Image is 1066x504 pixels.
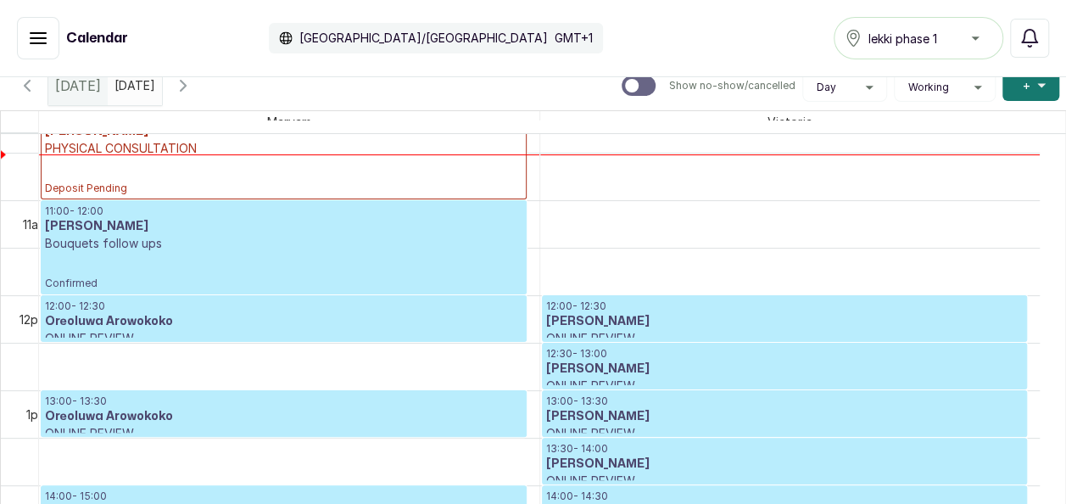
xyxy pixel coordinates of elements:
p: 13:00 - 13:30 [546,395,1024,408]
span: + [1023,77,1030,94]
p: ONLINE REVIEW [546,425,1024,442]
p: 11:00 - 12:00 [45,204,522,218]
div: 12pm [16,311,51,328]
p: 14:00 - 15:00 [45,490,522,503]
p: ONLINE REVIEW [546,378,1024,395]
p: Show no-show/cancelled [669,79,795,92]
button: Day [810,81,879,94]
span: [DATE] [55,76,101,96]
button: Working [901,81,988,94]
h3: [PERSON_NAME] [546,313,1024,330]
p: 12:00 - 12:30 [546,300,1024,313]
p: 13:00 - 13:30 [45,395,522,408]
span: lekki phase 1 [868,30,937,48]
p: 12:30 - 13:00 [546,347,1024,361]
h3: [PERSON_NAME] [546,456,1024,473]
p: Deposit Pending [45,157,522,195]
p: Bouquets follow ups [45,235,522,252]
div: 1pm [23,406,51,423]
p: ONLINE REVIEW [546,330,1024,347]
p: PHYSICAL CONSULTATION [45,140,522,157]
p: 13:30 - 14:00 [546,442,1024,456]
h3: [PERSON_NAME] [546,408,1024,425]
p: [GEOGRAPHIC_DATA]/[GEOGRAPHIC_DATA] [299,30,548,47]
p: ONLINE REVIEW [546,473,1024,490]
p: ONLINE REVIEW [45,425,522,442]
p: 12:00 - 12:30 [45,300,522,313]
p: 14:00 - 14:30 [546,490,1024,503]
div: [DATE] [48,66,108,105]
span: Working [908,81,949,94]
p: Confirmed [45,252,522,290]
h3: [PERSON_NAME] [546,361,1024,378]
button: + [1002,70,1059,101]
span: Victoria [764,111,815,132]
h3: Oreoluwa Arowokoko [45,408,522,425]
p: GMT+1 [555,30,593,47]
span: Maryam [264,111,315,132]
span: Day [817,81,836,94]
p: ONLINE REVIEW [45,330,522,347]
h1: Calendar [66,28,128,48]
div: 11am [20,216,51,233]
h3: Oreoluwa Arowokoko [45,313,522,330]
button: lekki phase 1 [834,17,1003,59]
h3: [PERSON_NAME] [45,218,522,235]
